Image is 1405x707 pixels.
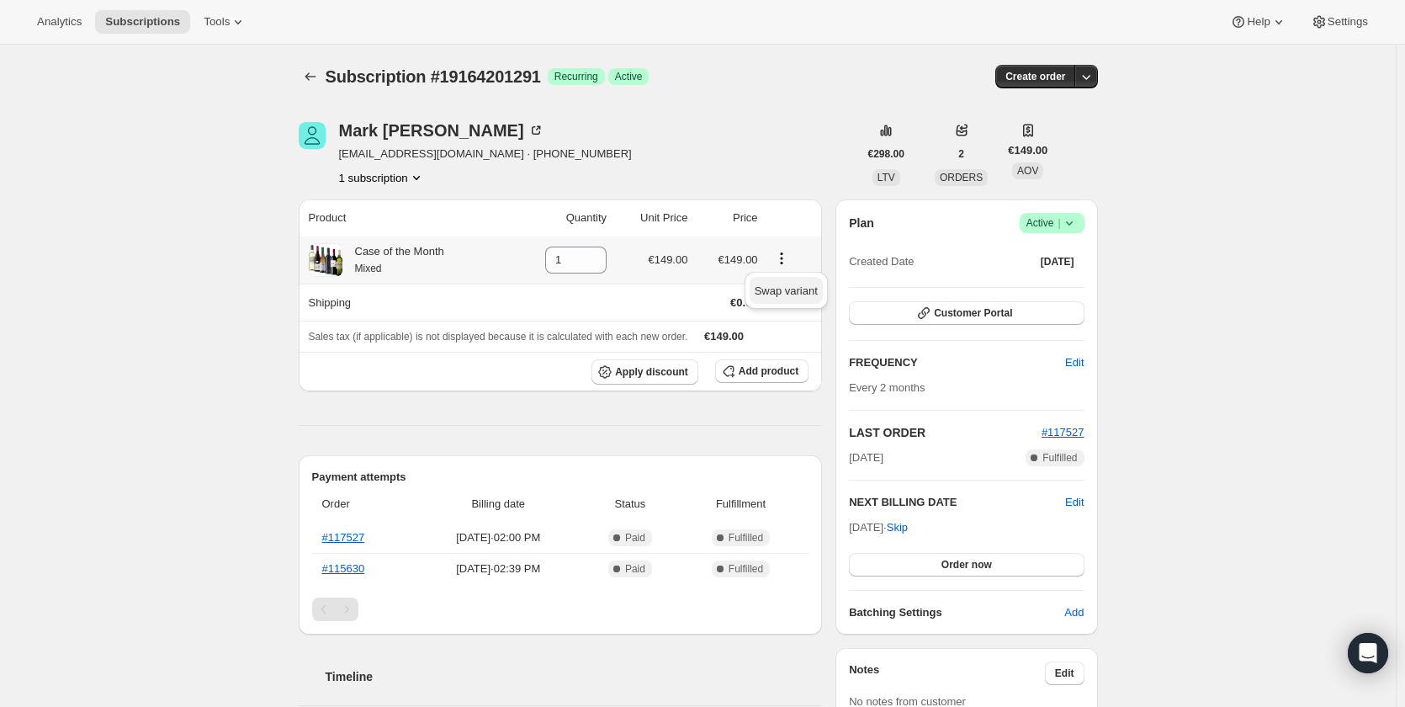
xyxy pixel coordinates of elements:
[940,172,983,183] span: ORDERS
[27,10,92,34] button: Analytics
[718,253,758,266] span: €149.00
[299,122,326,149] span: Mark Brennan
[887,519,908,536] span: Skip
[322,562,365,575] a: #115630
[704,330,744,343] span: €149.00
[1041,255,1074,268] span: [DATE]
[326,668,823,685] h2: Timeline
[554,70,598,83] span: Recurring
[312,598,809,621] nav: Pagination
[877,172,895,183] span: LTV
[339,169,425,186] button: Product actions
[849,494,1065,511] h2: NEXT BILLING DATE
[625,531,645,545] span: Paid
[849,662,1045,685] h3: Notes
[849,215,874,231] h2: Plan
[1247,15,1270,29] span: Help
[849,449,883,466] span: [DATE]
[692,199,762,237] th: Price
[1042,451,1077,465] span: Fulfilled
[105,15,180,29] span: Subscriptions
[858,142,915,166] button: €298.00
[729,562,763,576] span: Fulfilled
[1017,165,1038,177] span: AOV
[299,199,512,237] th: Product
[355,263,382,274] small: Mixed
[1301,10,1378,34] button: Settings
[849,381,925,394] span: Every 2 months
[587,496,673,513] span: Status
[1055,349,1094,376] button: Edit
[309,331,688,343] span: Sales tax (if applicable) is not displayed because it is calculated with each new order.
[37,15,82,29] span: Analytics
[1065,354,1084,371] span: Edit
[755,284,818,297] span: Swap variant
[877,514,918,541] button: Skip
[299,284,512,321] th: Shipping
[730,296,758,309] span: €0.00
[511,199,612,237] th: Quantity
[1008,142,1047,159] span: €149.00
[326,67,541,86] span: Subscription #19164201291
[1220,10,1296,34] button: Help
[729,531,763,545] span: Fulfilled
[849,521,908,534] span: [DATE] ·
[625,562,645,576] span: Paid
[849,553,1084,577] button: Order now
[1065,494,1084,511] button: Edit
[342,243,444,277] div: Case of the Month
[1348,633,1388,673] div: Open Intercom Messenger
[312,469,809,486] h2: Payment attempts
[612,199,692,237] th: Unit Price
[194,10,257,34] button: Tools
[615,365,688,379] span: Apply discount
[750,277,823,304] button: Swap variant
[204,15,230,29] span: Tools
[1064,604,1084,621] span: Add
[339,146,632,162] span: [EMAIL_ADDRESS][DOMAIN_NAME] · [PHONE_NUMBER]
[1042,424,1084,441] button: #117527
[934,306,1012,320] span: Customer Portal
[309,243,342,277] img: product img
[683,496,798,513] span: Fulfillment
[849,354,1065,371] h2: FREQUENCY
[849,604,1064,621] h6: Batching Settings
[1045,662,1084,685] button: Edit
[420,561,578,577] span: [DATE] · 02:39 PM
[715,359,809,383] button: Add product
[768,249,795,268] button: Product actions
[1031,250,1084,274] button: [DATE]
[849,424,1042,441] h2: LAST ORDER
[1054,599,1094,626] button: Add
[1042,426,1084,439] a: #117527
[95,10,190,34] button: Subscriptions
[1058,216,1060,230] span: |
[868,147,904,161] span: €298.00
[420,496,578,513] span: Billing date
[648,253,687,266] span: €149.00
[299,65,322,88] button: Subscriptions
[948,142,974,166] button: 2
[941,558,992,571] span: Order now
[615,70,643,83] span: Active
[958,147,964,161] span: 2
[1328,15,1368,29] span: Settings
[339,122,544,139] div: Mark [PERSON_NAME]
[849,301,1084,325] button: Customer Portal
[849,253,914,270] span: Created Date
[995,65,1075,88] button: Create order
[591,359,698,385] button: Apply discount
[312,486,415,523] th: Order
[739,364,798,378] span: Add product
[1055,667,1074,680] span: Edit
[1026,215,1078,231] span: Active
[322,531,365,544] a: #117527
[420,529,578,546] span: [DATE] · 02:00 PM
[1005,70,1065,83] span: Create order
